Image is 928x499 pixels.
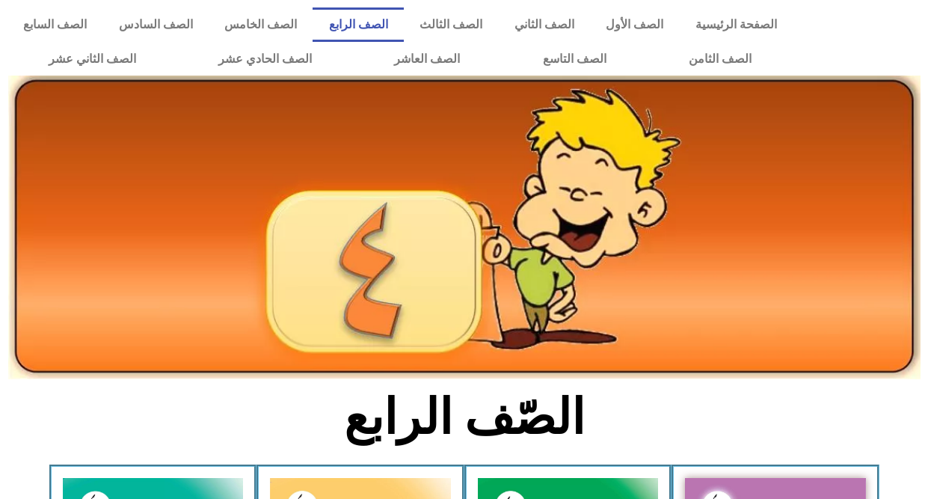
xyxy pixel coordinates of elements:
a: الصف الحادي عشر [177,42,353,76]
a: الصف التاسع [501,42,647,76]
a: الصف السادس [102,7,208,42]
a: الصف السابع [7,7,102,42]
a: الصف العاشر [353,42,501,76]
a: الصف الأول [590,7,679,42]
a: الصف الرابع [313,7,403,42]
h2: الصّف الرابع [217,388,711,447]
a: الصف الثامن [648,42,793,76]
a: الصفحة الرئيسية [679,7,792,42]
a: الصف الثاني [498,7,589,42]
a: الصف الثالث [404,7,498,42]
a: الصف الثاني عشر [7,42,177,76]
a: الصف الخامس [209,7,313,42]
